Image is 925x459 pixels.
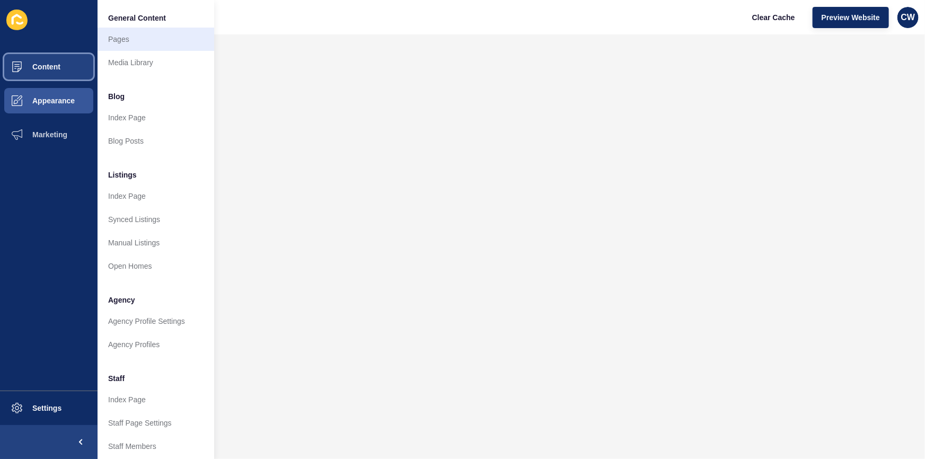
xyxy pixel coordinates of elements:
span: Preview Website [822,12,880,23]
span: Staff [108,373,125,384]
button: Preview Website [813,7,889,28]
span: Blog [108,91,125,102]
a: Media Library [98,51,214,74]
a: Staff Members [98,435,214,458]
button: Clear Cache [743,7,804,28]
a: Index Page [98,184,214,208]
a: Pages [98,28,214,51]
a: Open Homes [98,254,214,278]
a: Blog Posts [98,129,214,153]
a: Manual Listings [98,231,214,254]
span: Clear Cache [752,12,795,23]
a: Agency Profiles [98,333,214,356]
a: Staff Page Settings [98,411,214,435]
span: Listings [108,170,137,180]
span: General Content [108,13,166,23]
a: Agency Profile Settings [98,310,214,333]
span: CW [901,12,915,23]
a: Synced Listings [98,208,214,231]
a: Index Page [98,106,214,129]
span: Agency [108,295,135,305]
a: Index Page [98,388,214,411]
